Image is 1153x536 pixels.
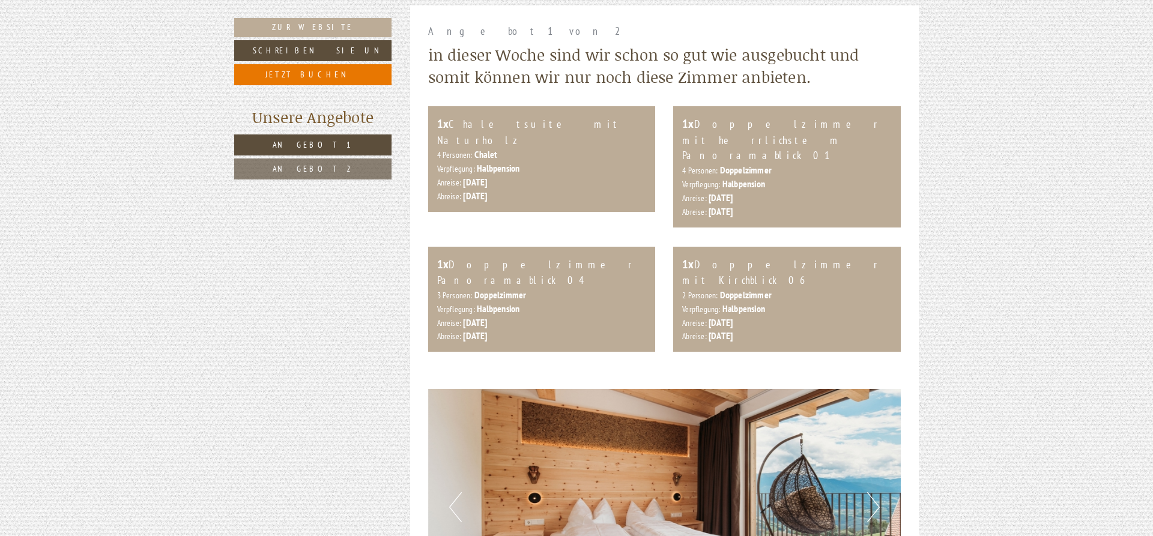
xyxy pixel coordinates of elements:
[722,178,765,190] b: Halbpension
[463,176,487,188] b: [DATE]
[682,179,720,190] small: Verpflegung:
[682,304,720,315] small: Verpflegung:
[682,256,892,288] div: Doppelzimmer mit Kirchblick 06
[428,24,628,38] span: Angebot 1 von 2
[234,40,392,61] a: Schreiben Sie uns
[437,304,475,315] small: Verpflegung:
[437,115,647,148] div: Chaletsuite mit Naturholz
[682,165,718,176] small: 4 Personen:
[437,163,475,174] small: Verpflegung:
[437,318,462,328] small: Anreise:
[722,303,765,315] b: Halbpension
[682,116,694,131] b: 1x
[273,139,353,150] span: Angebot 1
[474,289,526,301] b: Doppelzimmer
[682,331,707,342] small: Abreise:
[437,116,449,131] b: 1x
[867,492,880,522] button: Next
[709,316,733,328] b: [DATE]
[720,289,772,301] b: Doppelzimmer
[449,492,462,522] button: Previous
[682,206,707,217] small: Abreise:
[428,44,901,88] div: in dieser Woche sind wir schon so gut wie ausgebucht und somit können wir nur noch diese Zimmer a...
[234,64,392,85] a: Jetzt buchen
[437,256,449,272] b: 1x
[682,193,707,203] small: Anreise:
[437,256,647,288] div: Doppelzimmer Panoramablick 04
[720,164,772,176] b: Doppelzimmer
[234,106,392,128] div: Unsere Angebote
[273,163,353,174] span: Angebot 2
[682,290,718,301] small: 2 Personen:
[437,149,473,160] small: 4 Personen:
[682,256,694,272] b: 1x
[709,191,733,203] b: [DATE]
[477,162,519,174] b: Halbpension
[709,205,733,217] b: [DATE]
[682,318,707,328] small: Anreise:
[474,148,497,160] b: Chalet
[234,18,392,37] a: Zur Website
[709,330,733,342] b: [DATE]
[437,177,462,188] small: Anreise:
[463,330,487,342] b: [DATE]
[437,331,462,342] small: Abreise:
[463,190,487,202] b: [DATE]
[477,303,519,315] b: Halbpension
[437,290,473,301] small: 3 Personen:
[463,316,487,328] b: [DATE]
[437,191,462,202] small: Abreise:
[682,115,892,163] div: Doppelzimmer mit herrlichstem Panoramablick 01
